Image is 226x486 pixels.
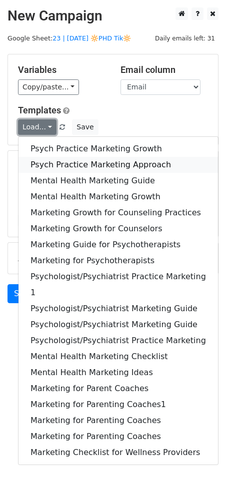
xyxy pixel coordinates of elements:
[18,189,218,205] a: Mental Health Marketing Growth
[18,333,218,349] a: Psychologist/Psychiatrist Practice Marketing
[7,284,40,303] a: Send
[151,33,218,44] span: Daily emails left: 31
[18,397,218,413] a: Marketing for Parenting Coaches1
[18,79,79,95] a: Copy/paste...
[18,253,218,269] a: Marketing for Psychotherapists
[18,141,218,157] a: Psych Practice Marketing Growth
[151,34,218,42] a: Daily emails left: 31
[18,157,218,173] a: Psych Practice Marketing Approach
[18,237,218,253] a: Marketing Guide for Psychotherapists
[7,34,131,42] small: Google Sheet:
[18,269,218,285] a: Psychologist/Psychiatrist Practice Marketing
[18,173,218,189] a: Mental Health Marketing Guide
[18,413,218,429] a: Marketing for Parenting Coaches
[18,381,218,397] a: Marketing for Parent Coaches
[18,317,218,333] a: Psychologist/Psychiatrist Marketing Guide
[52,34,131,42] a: 23 | [DATE] 🔆PHD Tik🔆
[18,301,218,317] a: Psychologist/Psychiatrist Marketing Guide
[18,105,61,115] a: Templates
[18,64,105,75] h5: Variables
[18,119,56,135] a: Load...
[18,285,218,301] a: 1
[18,205,218,221] a: Marketing Growth for Counseling Practices
[7,7,218,24] h2: New Campaign
[18,429,218,445] a: Marketing for Parenting Coaches
[18,365,218,381] a: Mental Health Marketing Ideas
[18,445,218,461] a: Marketing Checklist for Wellness Providers
[18,349,218,365] a: Mental Health Marketing Checklist
[176,438,226,486] iframe: Chat Widget
[120,64,208,75] h5: Email column
[72,119,98,135] button: Save
[18,221,218,237] a: Marketing Growth for Counselors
